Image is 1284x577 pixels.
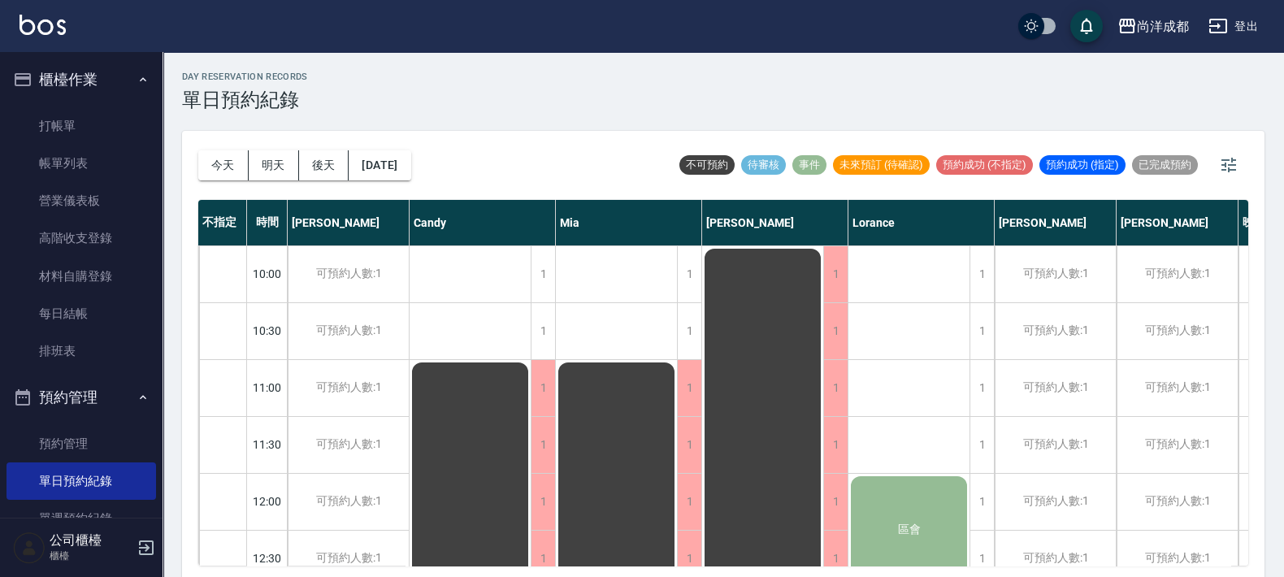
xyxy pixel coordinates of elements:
[13,531,46,564] img: Person
[823,474,848,530] div: 1
[7,258,156,295] a: 材料自購登錄
[970,474,994,530] div: 1
[249,150,299,180] button: 明天
[823,417,848,473] div: 1
[677,303,701,359] div: 1
[20,15,66,35] img: Logo
[1117,417,1238,473] div: 可預約人數:1
[182,89,308,111] h3: 單日預約紀錄
[7,425,156,462] a: 預約管理
[970,246,994,302] div: 1
[823,360,848,416] div: 1
[823,303,848,359] div: 1
[1132,158,1198,172] span: 已完成預約
[288,303,409,359] div: 可預約人數:1
[247,245,288,302] div: 10:00
[288,417,409,473] div: 可預約人數:1
[677,474,701,530] div: 1
[182,72,308,82] h2: day Reservation records
[1070,10,1103,42] button: save
[895,523,924,537] span: 區會
[299,150,349,180] button: 後天
[7,145,156,182] a: 帳單列表
[677,417,701,473] div: 1
[936,158,1033,172] span: 預約成功 (不指定)
[7,295,156,332] a: 每日結帳
[7,107,156,145] a: 打帳單
[531,360,555,416] div: 1
[970,303,994,359] div: 1
[349,150,410,180] button: [DATE]
[833,158,930,172] span: 未來預訂 (待確認)
[247,473,288,530] div: 12:00
[995,246,1116,302] div: 可預約人數:1
[50,532,132,549] h5: 公司櫃檯
[995,417,1116,473] div: 可預約人數:1
[288,360,409,416] div: 可預約人數:1
[7,332,156,370] a: 排班表
[288,474,409,530] div: 可預約人數:1
[1039,158,1126,172] span: 預約成功 (指定)
[677,246,701,302] div: 1
[741,158,786,172] span: 待審核
[848,200,995,245] div: Lorance
[970,360,994,416] div: 1
[7,500,156,537] a: 單週預約紀錄
[50,549,132,563] p: 櫃檯
[531,417,555,473] div: 1
[995,474,1116,530] div: 可預約人數:1
[288,246,409,302] div: 可預約人數:1
[7,462,156,500] a: 單日預約紀錄
[198,150,249,180] button: 今天
[995,360,1116,416] div: 可預約人數:1
[823,246,848,302] div: 1
[1117,360,1238,416] div: 可預約人數:1
[702,200,848,245] div: [PERSON_NAME]
[531,303,555,359] div: 1
[556,200,702,245] div: Mia
[7,219,156,257] a: 高階收支登錄
[288,200,410,245] div: [PERSON_NAME]
[7,376,156,419] button: 預約管理
[247,302,288,359] div: 10:30
[792,158,826,172] span: 事件
[247,359,288,416] div: 11:00
[531,246,555,302] div: 1
[1117,200,1238,245] div: [PERSON_NAME]
[531,474,555,530] div: 1
[1137,16,1189,37] div: 尚洋成都
[995,200,1117,245] div: [PERSON_NAME]
[679,158,735,172] span: 不可預約
[995,303,1116,359] div: 可預約人數:1
[677,360,701,416] div: 1
[410,200,556,245] div: Candy
[1117,246,1238,302] div: 可預約人數:1
[1202,11,1264,41] button: 登出
[1111,10,1195,43] button: 尚洋成都
[970,417,994,473] div: 1
[7,182,156,219] a: 營業儀表板
[1117,303,1238,359] div: 可預約人數:1
[247,200,288,245] div: 時間
[1117,474,1238,530] div: 可預約人數:1
[247,416,288,473] div: 11:30
[7,59,156,101] button: 櫃檯作業
[198,200,247,245] div: 不指定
